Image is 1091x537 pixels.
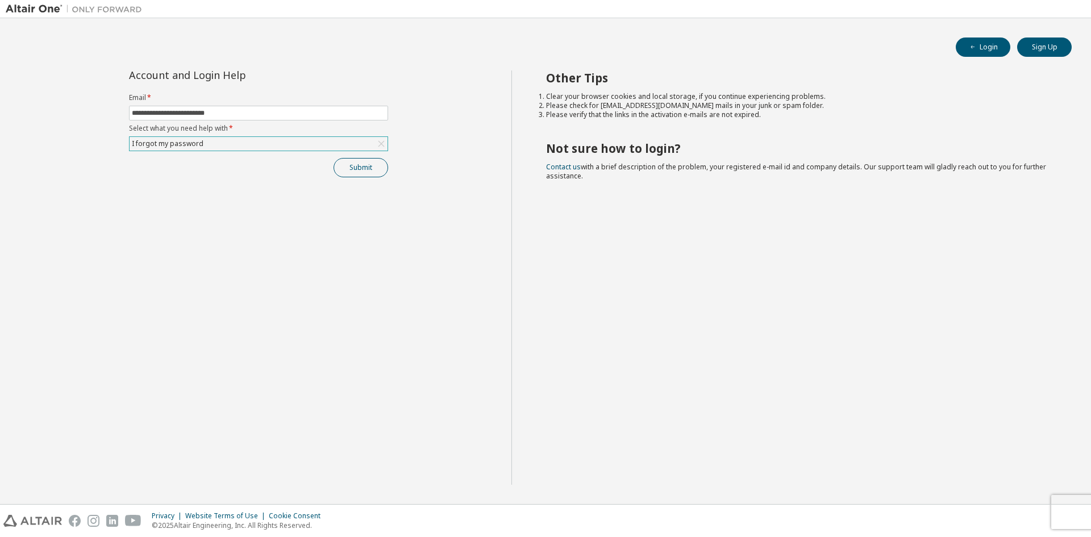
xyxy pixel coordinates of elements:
li: Clear your browser cookies and local storage, if you continue experiencing problems. [546,92,1052,101]
li: Please check for [EMAIL_ADDRESS][DOMAIN_NAME] mails in your junk or spam folder. [546,101,1052,110]
h2: Not sure how to login? [546,141,1052,156]
li: Please verify that the links in the activation e-mails are not expired. [546,110,1052,119]
div: I forgot my password [130,137,388,151]
img: instagram.svg [88,515,99,527]
img: linkedin.svg [106,515,118,527]
img: youtube.svg [125,515,141,527]
button: Sign Up [1017,38,1072,57]
a: Contact us [546,162,581,172]
img: Altair One [6,3,148,15]
div: Cookie Consent [269,511,327,521]
img: altair_logo.svg [3,515,62,527]
button: Login [956,38,1010,57]
img: facebook.svg [69,515,81,527]
label: Select what you need help with [129,124,388,133]
div: Privacy [152,511,185,521]
h2: Other Tips [546,70,1052,85]
p: © 2025 Altair Engineering, Inc. All Rights Reserved. [152,521,327,530]
span: with a brief description of the problem, your registered e-mail id and company details. Our suppo... [546,162,1046,181]
label: Email [129,93,388,102]
div: I forgot my password [130,138,205,150]
button: Submit [334,158,388,177]
div: Account and Login Help [129,70,336,80]
div: Website Terms of Use [185,511,269,521]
